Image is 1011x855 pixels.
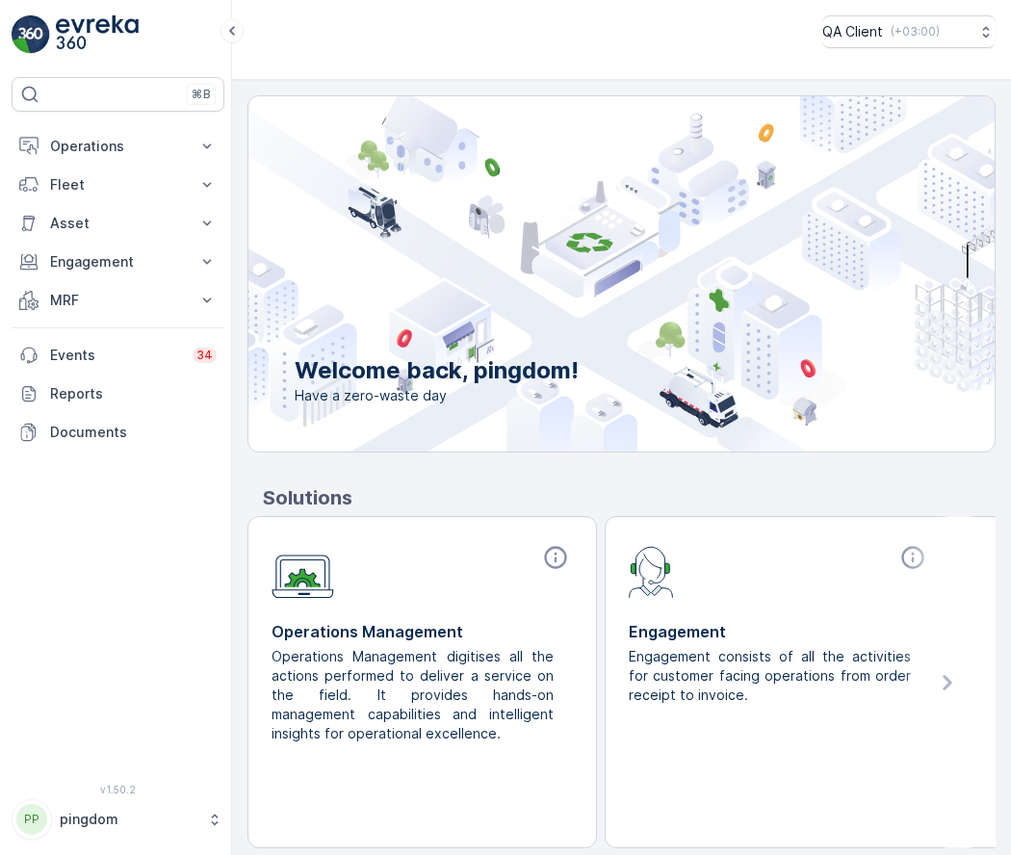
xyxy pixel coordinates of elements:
button: PPpingdom [12,799,224,840]
p: Operations Management [272,620,573,643]
p: MRF [50,291,186,310]
a: Reports [12,375,224,413]
div: PP [16,804,47,835]
p: Engagement [629,620,930,643]
p: Welcome back, pingdom! [295,355,579,386]
a: Documents [12,413,224,452]
button: Asset [12,204,224,243]
p: Reports [50,384,217,403]
img: city illustration [162,96,995,452]
button: Fleet [12,166,224,204]
p: Operations Management digitises all the actions performed to deliver a service on the field. It p... [272,647,557,743]
button: MRF [12,281,224,320]
a: Events34 [12,336,224,375]
p: 34 [196,348,213,363]
p: Asset [50,214,186,233]
p: Documents [50,423,217,442]
img: logo [12,15,50,54]
p: Events [50,346,181,365]
p: Engagement [50,252,186,272]
button: QA Client(+03:00) [822,15,996,48]
img: module-icon [272,544,334,599]
span: v 1.50.2 [12,784,224,795]
p: ⌘B [192,87,211,102]
p: Fleet [50,175,186,194]
button: Operations [12,127,224,166]
p: Engagement consists of all the activities for customer facing operations from order receipt to in... [629,647,915,705]
span: Have a zero-waste day [295,386,579,405]
img: module-icon [629,544,674,598]
button: Engagement [12,243,224,281]
p: Solutions [263,483,996,512]
p: pingdom [60,810,197,829]
p: ( +03:00 ) [891,24,940,39]
img: logo_light-DOdMpM7g.png [56,15,139,54]
p: QA Client [822,22,883,41]
p: Operations [50,137,186,156]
